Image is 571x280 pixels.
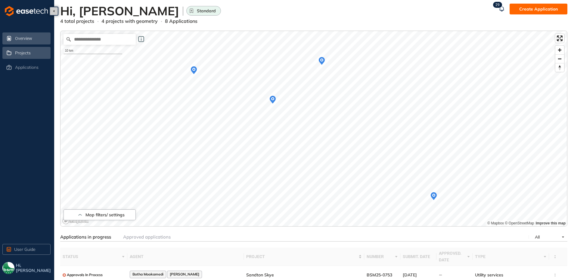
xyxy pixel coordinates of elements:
th: submit. date [400,248,436,266]
input: Search place... [64,34,136,45]
img: avatar [2,262,14,274]
span: 9 [498,3,500,7]
div: Map marker [428,191,439,202]
span: — [439,272,442,277]
a: OpenStreetMap [505,221,534,225]
canvas: Map [61,31,567,226]
button: Zoom out [555,54,564,63]
span: Zoom out [555,55,564,63]
sup: 29 [493,2,502,8]
div: 10 km [64,48,122,54]
span: number [367,253,393,260]
span: User Guide [14,246,36,253]
th: project [244,248,364,266]
button: Create Application [510,4,567,14]
span: type [475,253,542,260]
span: project [246,253,357,260]
div: Map marker [316,56,327,66]
span: Map filters/ settings [85,212,125,218]
button: Standard [186,6,221,16]
span: All [535,234,540,240]
span: Create Application [519,6,558,12]
span: Botha Mookamedi [132,272,163,276]
button: Reset bearing to north [555,63,564,72]
button: User Guide [2,244,51,255]
span: status [63,253,120,260]
span: Approved applications [123,234,171,240]
th: approved. date [436,248,473,266]
span: [DATE] [403,272,417,278]
span: approved. date [439,250,466,263]
img: logo [5,6,48,16]
button: Enter fullscreen [555,34,564,43]
span: [PERSON_NAME] [170,272,199,276]
span: Overview [15,32,49,44]
span: Projects [15,50,31,56]
span: Applications [15,65,39,70]
div: Map marker [188,65,199,76]
span: BSM25-0753 [367,272,392,278]
span: Hi, [PERSON_NAME] [16,263,52,273]
span: Standard [197,8,216,14]
a: Mapbox logo [62,218,89,224]
div: Map marker [267,94,278,105]
span: 4 total projects [60,18,94,24]
th: type [473,248,549,266]
span: 8 Applications [165,18,197,24]
a: Mapbox [487,221,504,225]
a: Improve this map [536,221,566,225]
button: Map filters/ settings [64,209,136,220]
th: agent [127,248,244,266]
span: Applications in progress [60,234,111,240]
h2: Hi, [PERSON_NAME] [60,4,183,18]
th: number [364,248,400,266]
th: status [60,248,127,266]
span: 2 [495,3,498,7]
span: Approvals In Process [67,273,103,277]
button: Zoom in [555,46,564,54]
span: Utility services [475,272,503,278]
span: 4 projects with geometry [101,18,158,24]
span: Sandton Skye [246,272,274,278]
